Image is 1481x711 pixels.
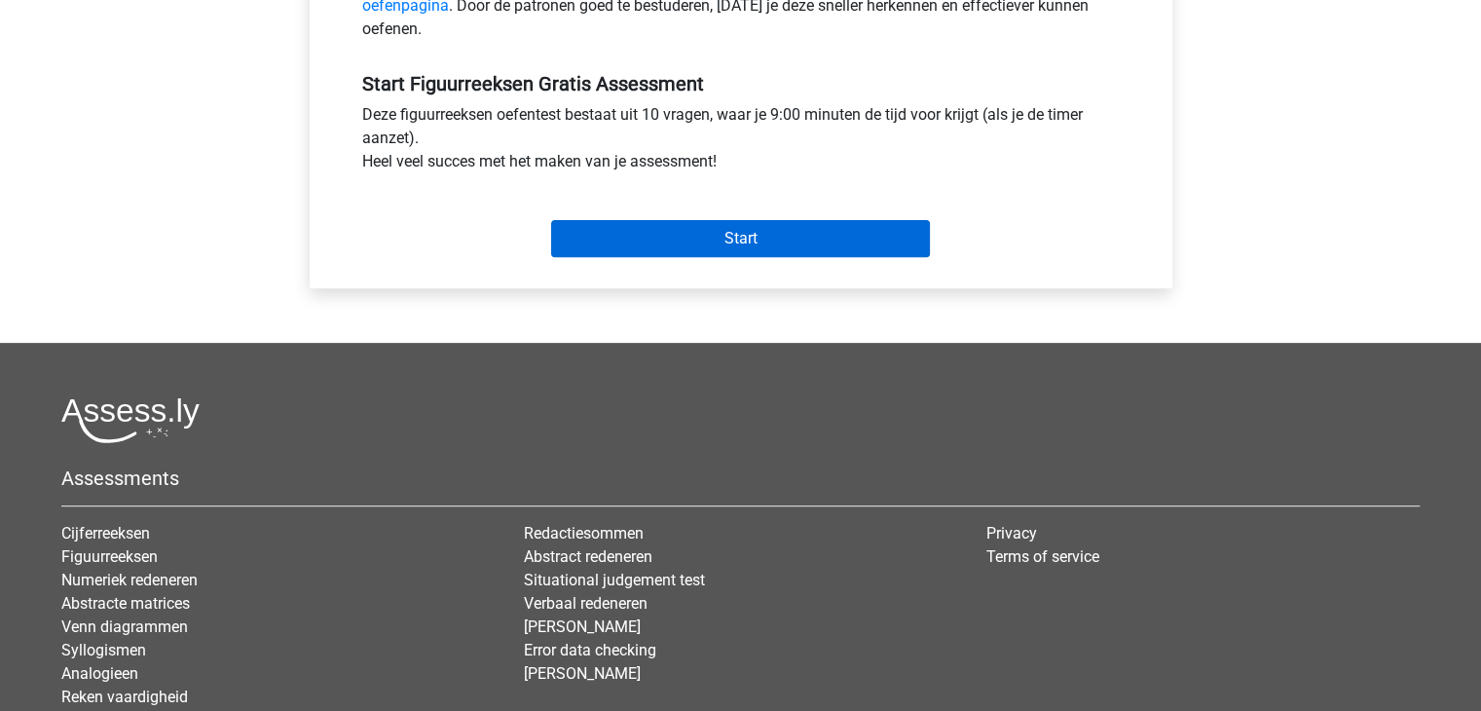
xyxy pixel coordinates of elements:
[524,524,644,543] a: Redactiesommen
[524,664,641,683] a: [PERSON_NAME]
[61,641,146,659] a: Syllogismen
[61,524,150,543] a: Cijferreeksen
[524,641,656,659] a: Error data checking
[61,688,188,706] a: Reken vaardigheid
[61,547,158,566] a: Figuurreeksen
[348,103,1134,181] div: Deze figuurreeksen oefentest bestaat uit 10 vragen, waar je 9:00 minuten de tijd voor krijgt (als...
[524,594,648,613] a: Verbaal redeneren
[524,547,652,566] a: Abstract redeneren
[61,594,190,613] a: Abstracte matrices
[362,72,1120,95] h5: Start Figuurreeksen Gratis Assessment
[61,664,138,683] a: Analogieen
[524,571,705,589] a: Situational judgement test
[61,617,188,636] a: Venn diagrammen
[551,220,930,257] input: Start
[524,617,641,636] a: [PERSON_NAME]
[986,524,1037,543] a: Privacy
[61,397,200,443] img: Assessly logo
[61,467,1420,490] h5: Assessments
[61,571,198,589] a: Numeriek redeneren
[986,547,1099,566] a: Terms of service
